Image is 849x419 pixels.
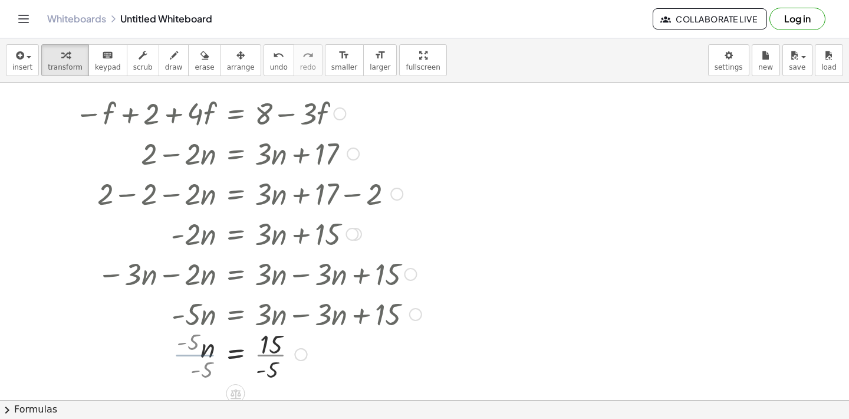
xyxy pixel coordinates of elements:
[653,8,767,30] button: Collaborate Live
[752,44,780,76] button: new
[270,63,288,71] span: undo
[41,44,89,76] button: transform
[221,44,261,76] button: arrange
[47,13,106,25] a: Whiteboards
[14,9,33,28] button: Toggle navigation
[12,63,32,71] span: insert
[102,48,113,63] i: keyboard
[815,44,843,76] button: load
[370,63,390,71] span: larger
[95,63,121,71] span: keypad
[769,8,825,30] button: Log in
[708,44,749,76] button: settings
[715,63,743,71] span: settings
[88,44,127,76] button: keyboardkeypad
[226,384,245,403] div: Apply the same math to both sides of the equation
[188,44,221,76] button: erase
[159,44,189,76] button: draw
[399,44,446,76] button: fullscreen
[133,63,153,71] span: scrub
[48,63,83,71] span: transform
[294,44,323,76] button: redoredo
[821,63,837,71] span: load
[325,44,364,76] button: format_sizesmaller
[374,48,386,63] i: format_size
[663,14,757,24] span: Collaborate Live
[338,48,350,63] i: format_size
[195,63,214,71] span: erase
[758,63,773,71] span: new
[165,63,183,71] span: draw
[782,44,812,76] button: save
[789,63,805,71] span: save
[127,44,159,76] button: scrub
[363,44,397,76] button: format_sizelarger
[300,63,316,71] span: redo
[264,44,294,76] button: undoundo
[273,48,284,63] i: undo
[331,63,357,71] span: smaller
[227,63,255,71] span: arrange
[6,44,39,76] button: insert
[406,63,440,71] span: fullscreen
[302,48,314,63] i: redo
